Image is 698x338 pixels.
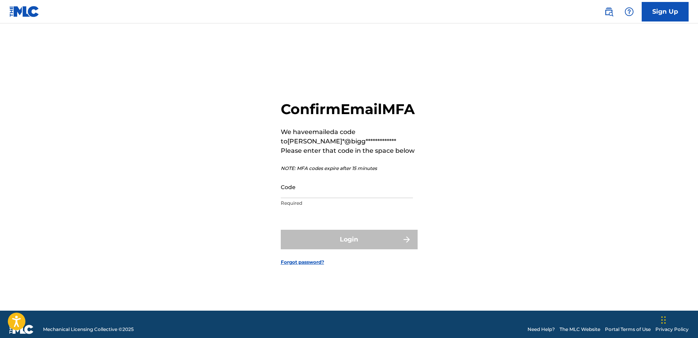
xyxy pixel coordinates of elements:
[605,326,651,333] a: Portal Terms of Use
[281,200,413,207] p: Required
[624,7,634,16] img: help
[281,146,418,156] p: Please enter that code in the space below
[621,4,637,20] div: Help
[642,2,689,21] a: Sign Up
[604,7,614,16] img: search
[560,326,600,333] a: The MLC Website
[9,6,39,17] img: MLC Logo
[9,325,34,334] img: logo
[281,100,418,118] h2: Confirm Email MFA
[528,326,555,333] a: Need Help?
[281,165,418,172] p: NOTE: MFA codes expire after 15 minutes
[601,4,617,20] a: Public Search
[655,326,689,333] a: Privacy Policy
[659,300,698,338] iframe: Chat Widget
[661,308,666,332] div: Drag
[43,326,134,333] span: Mechanical Licensing Collective © 2025
[281,259,324,266] a: Forgot password?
